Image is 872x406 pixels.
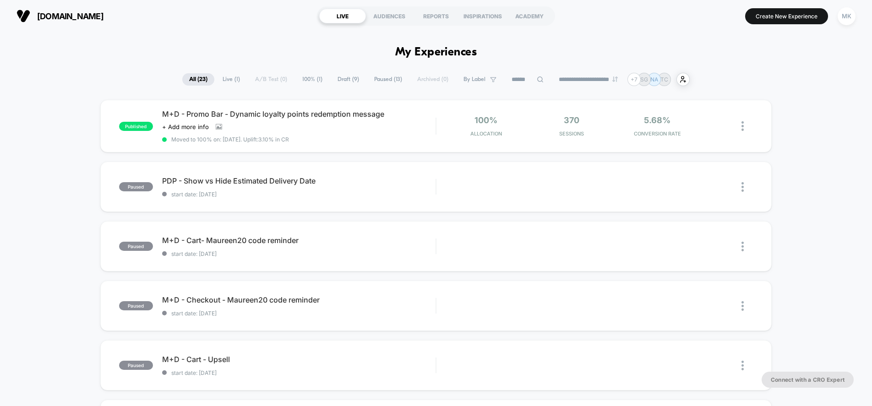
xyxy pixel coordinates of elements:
[162,176,436,185] span: PDP - Show vs Hide Estimated Delivery Date
[37,11,104,21] span: [DOMAIN_NAME]
[762,372,854,388] button: Connect with a CRO Expert
[474,115,497,125] span: 100%
[741,301,744,311] img: close
[413,9,459,23] div: REPORTS
[16,9,30,23] img: Visually logo
[835,7,858,26] button: MK
[119,301,153,310] span: paused
[459,9,506,23] div: INSPIRATIONS
[395,46,477,59] h1: My Experiences
[331,73,366,86] span: Draft ( 9 )
[295,73,329,86] span: 100% ( 1 )
[463,76,485,83] span: By Label
[162,369,436,376] span: start date: [DATE]
[162,355,436,364] span: M+D - Cart - Upsell
[838,7,856,25] div: MK
[119,182,153,191] span: paused
[162,109,436,119] span: M+D - Promo Bar - Dynamic loyalty points redemption message
[367,73,409,86] span: Paused ( 13 )
[741,361,744,370] img: close
[644,115,670,125] span: 5.68%
[617,130,698,137] span: CONVERSION RATE
[470,130,502,137] span: Allocation
[531,130,612,137] span: Sessions
[119,122,153,131] span: published
[162,310,436,317] span: start date: [DATE]
[640,76,648,83] p: SG
[506,9,553,23] div: ACADEMY
[745,8,828,24] button: Create New Experience
[741,121,744,131] img: close
[627,73,641,86] div: + 7
[216,73,247,86] span: Live ( 1 )
[162,191,436,198] span: start date: [DATE]
[162,123,209,130] span: + Add more info
[119,242,153,251] span: paused
[741,242,744,251] img: close
[612,76,618,82] img: end
[650,76,658,83] p: NA
[182,73,214,86] span: All ( 23 )
[741,182,744,192] img: close
[366,9,413,23] div: AUDIENCES
[119,361,153,370] span: paused
[660,76,668,83] p: TC
[14,9,106,23] button: [DOMAIN_NAME]
[162,295,436,304] span: M+D - Checkout - Maureen20 code reminder
[162,236,436,245] span: M+D - Cart- Maureen20 code reminder
[319,9,366,23] div: LIVE
[564,115,579,125] span: 370
[171,136,289,143] span: Moved to 100% on: [DATE] . Uplift: 3.10% in CR
[162,250,436,257] span: start date: [DATE]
